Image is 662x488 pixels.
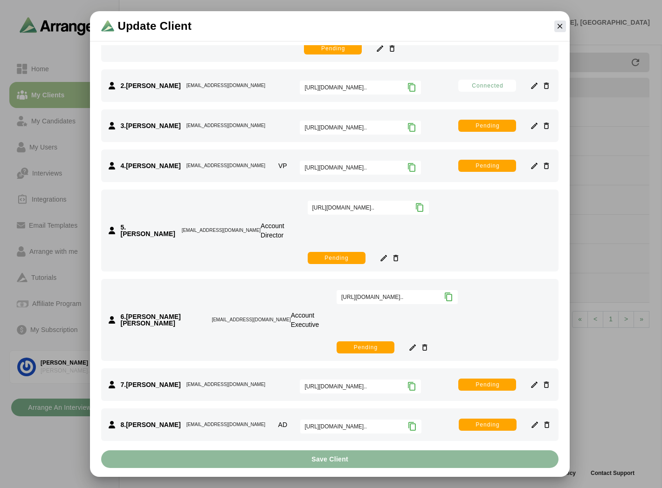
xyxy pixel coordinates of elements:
span: Pending [475,122,500,129]
p: VP [278,161,287,170]
button: Pending [337,341,394,354]
p: AD [278,420,287,429]
div: [EMAIL_ADDRESS][DOMAIN_NAME] [212,316,290,324]
span: 4 [121,162,124,169]
div: [URL][DOMAIN_NAME].. [304,83,416,92]
span: Pending [324,254,349,262]
span: 5 [121,224,124,231]
div: [URL][DOMAIN_NAME].. [304,382,416,391]
span: 6 [121,313,124,320]
h3: .[PERSON_NAME] [121,224,176,237]
h3: .[PERSON_NAME] [121,381,181,388]
button: Save Client [101,450,559,468]
div: [URL][DOMAIN_NAME].. [304,123,416,132]
button: Pending [458,159,516,172]
span: Pending [353,344,378,351]
div: [EMAIL_ADDRESS][DOMAIN_NAME] [186,420,265,429]
button: Pending [459,418,517,431]
span: Save Client [311,450,348,468]
button: Pending [458,378,516,391]
div: [URL][DOMAIN_NAME].. [312,203,424,212]
button: Pending [458,119,516,132]
div: [EMAIL_ADDRESS][DOMAIN_NAME] [186,380,265,389]
button: Connected [458,79,516,92]
div: [EMAIL_ADDRESS][DOMAIN_NAME] [186,162,265,170]
span: 8 [121,421,124,428]
h3: .[PERSON_NAME] [121,122,181,129]
button: Pending [304,42,362,55]
span: Pending [475,381,500,388]
h3: .[PERSON_NAME] [PERSON_NAME] [121,313,207,326]
span: 3 [121,122,124,129]
div: [EMAIL_ADDRESS][DOMAIN_NAME] [186,122,265,130]
div: [EMAIL_ADDRESS][DOMAIN_NAME] [186,81,265,90]
span: Update Client [118,19,192,34]
div: [EMAIL_ADDRESS][DOMAIN_NAME] [182,226,261,235]
span: Pending [321,45,345,52]
h3: .[PERSON_NAME] [121,82,181,89]
button: Pending [308,251,365,264]
span: 7 [121,381,124,388]
span: Pending [475,162,500,169]
div: [URL][DOMAIN_NAME].. [304,163,416,172]
span: Pending [475,421,500,428]
div: [URL][DOMAIN_NAME].. [341,292,453,302]
h3: .[PERSON_NAME] [121,421,181,428]
span: 2 [121,82,124,89]
p: Account Director [261,221,307,240]
div: [URL][DOMAIN_NAME].. [305,422,417,431]
p: Account Executive [291,311,337,329]
h3: .[PERSON_NAME] [121,163,181,169]
span: Connected [471,82,503,89]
